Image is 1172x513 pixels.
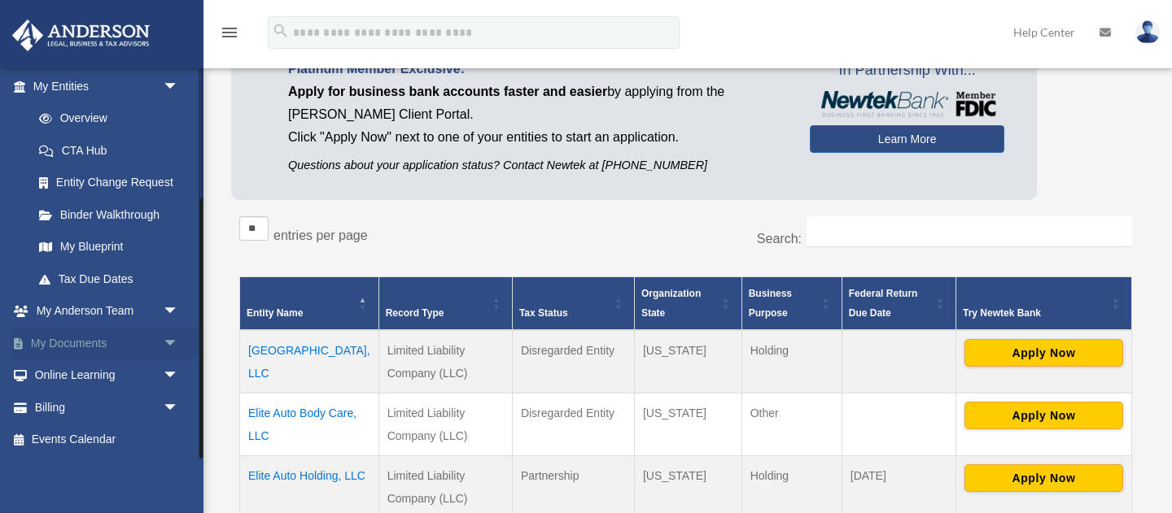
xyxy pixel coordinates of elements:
[11,359,203,392] a: Online Learningarrow_drop_down
[11,327,203,359] a: My Documentsarrow_drop_down
[810,58,1004,84] span: In Partnership With...
[240,276,379,330] th: Entity Name: Activate to invert sorting
[963,303,1107,323] div: Try Newtek Bank
[849,288,918,319] span: Federal Return Due Date
[23,102,187,135] a: Overview
[386,307,444,319] span: Record Type
[23,134,195,167] a: CTA Hub
[220,28,239,42] a: menu
[220,23,239,42] i: menu
[641,288,701,319] span: Organization State
[749,288,792,319] span: Business Purpose
[163,391,195,424] span: arrow_drop_down
[163,295,195,328] span: arrow_drop_down
[11,295,203,328] a: My Anderson Teamarrow_drop_down
[378,393,512,455] td: Limited Liability Company (LLC)
[519,307,568,319] span: Tax Status
[163,70,195,103] span: arrow_drop_down
[1135,20,1160,44] img: User Pic
[163,327,195,360] span: arrow_drop_down
[288,58,785,80] p: Platinum Member Exclusive:
[741,276,842,330] th: Business Purpose: Activate to sort
[23,231,195,263] a: My Blueprint
[512,276,634,330] th: Tax Status: Activate to sort
[240,393,379,455] td: Elite Auto Body Care, LLC
[23,263,195,295] a: Tax Due Dates
[11,424,203,456] a: Events Calendar
[23,167,195,199] a: Entity Change Request
[288,85,607,98] span: Apply for business bank accounts faster and easier
[818,91,996,117] img: NewtekBankLogoSM.png
[512,330,634,393] td: Disregarded Entity
[634,393,741,455] td: [US_STATE]
[288,80,785,126] p: by applying from the [PERSON_NAME] Client Portal.
[810,125,1004,153] a: Learn More
[964,464,1123,492] button: Apply Now
[757,232,802,246] label: Search:
[247,307,303,319] span: Entity Name
[272,22,290,40] i: search
[634,330,741,393] td: [US_STATE]
[240,330,379,393] td: [GEOGRAPHIC_DATA], LLC
[288,155,785,176] p: Questions about your application status? Contact Newtek at [PHONE_NUMBER]
[378,330,512,393] td: Limited Liability Company (LLC)
[11,70,195,102] a: My Entitiesarrow_drop_down
[964,339,1123,367] button: Apply Now
[23,198,195,231] a: Binder Walkthrough
[273,228,368,242] label: entries per page
[842,276,956,330] th: Federal Return Due Date: Activate to sort
[288,126,785,149] p: Click "Apply Now" next to one of your entities to start an application.
[634,276,741,330] th: Organization State: Activate to sort
[956,276,1131,330] th: Try Newtek Bank : Activate to sort
[11,391,203,424] a: Billingarrow_drop_down
[741,330,842,393] td: Holding
[7,20,155,51] img: Anderson Advisors Platinum Portal
[512,393,634,455] td: Disregarded Entity
[378,276,512,330] th: Record Type: Activate to sort
[163,359,195,393] span: arrow_drop_down
[964,402,1123,429] button: Apply Now
[741,393,842,455] td: Other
